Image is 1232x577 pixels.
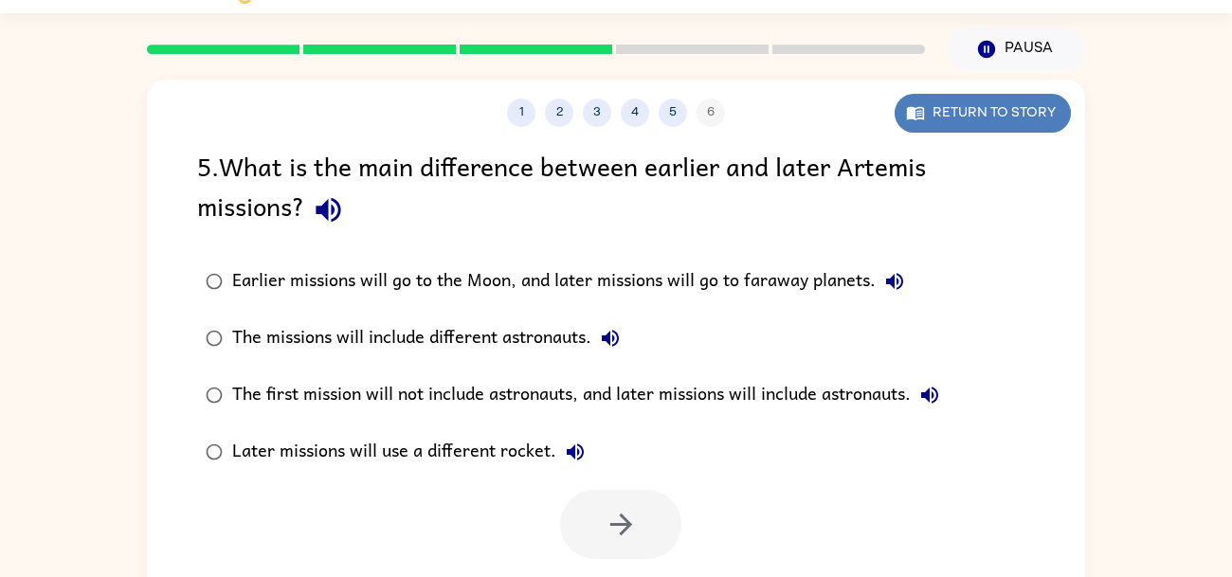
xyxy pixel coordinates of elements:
button: 4 [621,99,649,127]
div: The first mission will not include astronauts, and later missions will include astronauts. [232,376,949,414]
button: Pausa [948,27,1085,71]
div: Earlier missions will go to the Moon, and later missions will go to faraway planets. [232,262,914,300]
div: 5 . What is the main difference between earlier and later Artemis missions? [197,146,1035,234]
button: Later missions will use a different rocket. [556,433,594,471]
button: The missions will include different astronauts. [591,319,629,357]
button: 5 [659,99,687,127]
div: The missions will include different astronauts. [232,319,629,357]
div: Later missions will use a different rocket. [232,433,594,471]
button: Earlier missions will go to the Moon, and later missions will go to faraway planets. [876,262,914,300]
button: The first mission will not include astronauts, and later missions will include astronauts. [911,376,949,414]
button: Return to story [895,94,1071,133]
button: 1 [507,99,535,127]
button: 3 [583,99,611,127]
button: 2 [545,99,573,127]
